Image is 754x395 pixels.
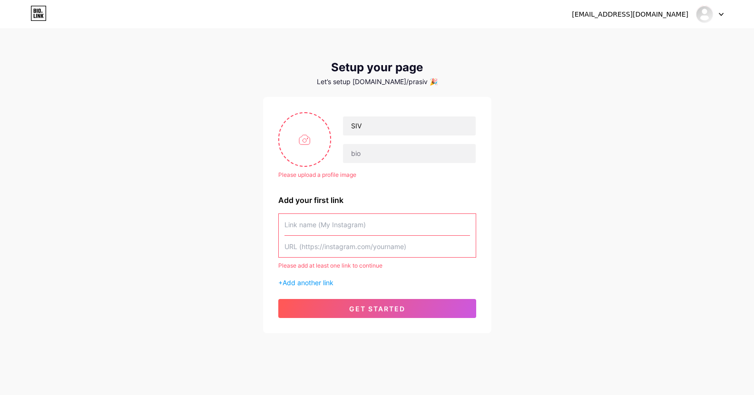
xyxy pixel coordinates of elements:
button: get started [278,299,476,318]
div: Please upload a profile image [278,171,476,179]
div: Setup your page [263,61,491,74]
span: get started [349,305,405,313]
div: Please add at least one link to continue [278,261,476,270]
div: [EMAIL_ADDRESS][DOMAIN_NAME] [572,10,688,19]
div: + [278,278,476,288]
span: Add another link [283,279,333,287]
img: pra siv [695,5,714,23]
input: URL (https://instagram.com/yourname) [284,236,470,257]
div: Add your first link [278,194,476,206]
input: Your name [343,116,475,135]
div: Let’s setup [DOMAIN_NAME]/prasiv 🎉 [263,78,491,86]
input: bio [343,144,475,163]
input: Link name (My Instagram) [284,214,470,235]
